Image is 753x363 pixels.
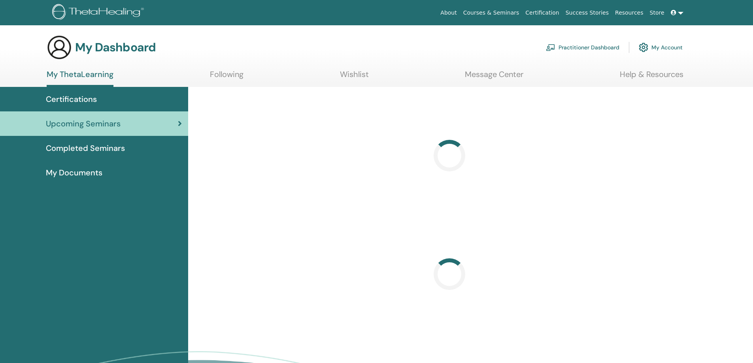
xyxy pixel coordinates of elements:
[52,4,147,22] img: logo.png
[465,70,523,85] a: Message Center
[340,70,369,85] a: Wishlist
[639,39,683,56] a: My Account
[47,70,113,87] a: My ThetaLearning
[620,70,683,85] a: Help & Resources
[522,6,562,20] a: Certification
[460,6,523,20] a: Courses & Seminars
[562,6,612,20] a: Success Stories
[46,167,102,179] span: My Documents
[46,118,121,130] span: Upcoming Seminars
[437,6,460,20] a: About
[639,41,648,54] img: cog.svg
[46,93,97,105] span: Certifications
[75,40,156,55] h3: My Dashboard
[210,70,243,85] a: Following
[47,35,72,60] img: generic-user-icon.jpg
[546,39,619,56] a: Practitioner Dashboard
[46,142,125,154] span: Completed Seminars
[612,6,647,20] a: Resources
[647,6,668,20] a: Store
[546,44,555,51] img: chalkboard-teacher.svg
